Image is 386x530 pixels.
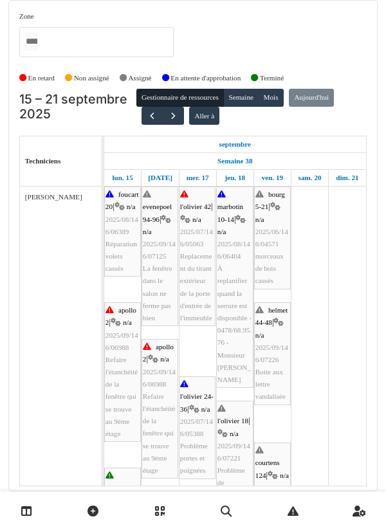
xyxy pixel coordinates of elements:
span: helmet 44-48 [255,306,288,326]
span: Replacement du tirant extérieur de la porte d'entrée de l'immeuble [180,252,212,322]
span: n/a [280,471,289,479]
button: Aller à [189,107,219,125]
input: Tous [24,32,37,51]
div: | [180,188,214,324]
a: 15 septembre 2025 [109,170,136,186]
span: apollo 2 [143,343,174,363]
div: | [106,304,140,440]
span: l'olivier 42 [180,203,211,210]
label: En attente d'approbation [170,73,241,84]
span: 2025/09/146/07221 [217,442,250,462]
span: 2025/09/146/07125 [143,240,176,260]
span: Problème de fermeture porte de la terrasse [217,466,248,524]
button: Précédent [142,107,163,125]
a: 15 septembre 2025 [216,136,255,152]
span: [PERSON_NAME] [25,193,82,201]
a: 21 septembre 2025 [333,170,362,186]
span: Réparation volets cassés [106,240,137,272]
a: 20 septembre 2025 [295,170,325,186]
span: 2025/09/146/07226 [255,343,288,363]
span: 2025/08/146/06389 [106,215,138,235]
span: Boite aux lettre vandalisée [255,368,286,400]
div: | [143,341,177,477]
span: 2025/08/146/06044 [255,484,288,504]
label: Zone [19,11,34,22]
span: apollo 2 [106,306,136,326]
a: Semaine 38 [214,153,255,169]
span: n/a [255,331,264,339]
a: 19 septembre 2025 [259,170,287,186]
span: 2025/07/146/05388 [180,417,213,437]
span: evenepoel 94-96 [143,203,172,223]
div: | [180,378,214,477]
span: marbotin 10-14 [217,203,243,223]
button: Aujourd'hui [289,89,334,107]
button: Suivant [162,107,183,125]
span: n/a [192,215,201,223]
span: n/a [143,228,152,235]
div: | [143,188,177,324]
button: Gestionnaire de ressources [136,89,224,107]
h2: 15 – 21 septembre 2025 [19,92,136,122]
div: | [217,188,252,386]
label: Terminé [260,73,284,84]
label: Non assigné [74,73,109,84]
span: Problème portes et poignées [180,442,208,474]
span: n/a [201,405,210,413]
span: 2025/09/146/06988 [143,368,176,388]
span: n/a [217,228,226,235]
span: n/a [127,203,136,210]
div: | [255,188,289,288]
button: Semaine [223,89,259,107]
span: n/a [123,318,132,326]
span: courtens 124 [255,459,280,479]
span: Refaire l'étanchéité de la fenêtre qui se trouve au 9éme étage [143,392,175,474]
span: l'olivier 18 [217,417,248,425]
span: agriculture 182 / marbotin 18-26 [106,484,136,529]
span: l'olivier 24-36 [180,392,214,412]
a: 17 septembre 2025 [183,170,212,186]
a: 18 septembre 2025 [221,170,248,186]
a: 16 septembre 2025 [145,170,176,186]
span: 2025/08/146/06404 [217,240,250,260]
span: morceaux de bois cassés [255,252,284,284]
button: Mois [258,89,284,107]
span: n/a [230,430,239,437]
span: À replanifier quand la serrure est disponible - 0478/68.95.76 - Monsieur [PERSON_NAME] [217,264,252,383]
span: La fenêtre dans le salon ne ferme pas bien [143,264,172,322]
span: 2025/06/146/04571 [255,228,288,248]
span: 2025/09/146/06988 [106,331,138,351]
label: En retard [28,73,55,84]
span: 2025/07/146/05063 [180,228,213,248]
div: | [217,403,252,526]
span: foucart 20 [106,190,139,210]
span: Techniciens [25,157,61,165]
span: n/a [160,355,169,363]
label: Assigné [129,73,152,84]
span: Refaire l'étanchéité de la fenêtre qui se trouve au 9éme étage [106,356,138,437]
span: bourg 5-21 [255,190,285,210]
div: | [255,304,289,403]
div: | [106,188,140,275]
span: n/a [255,215,264,223]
